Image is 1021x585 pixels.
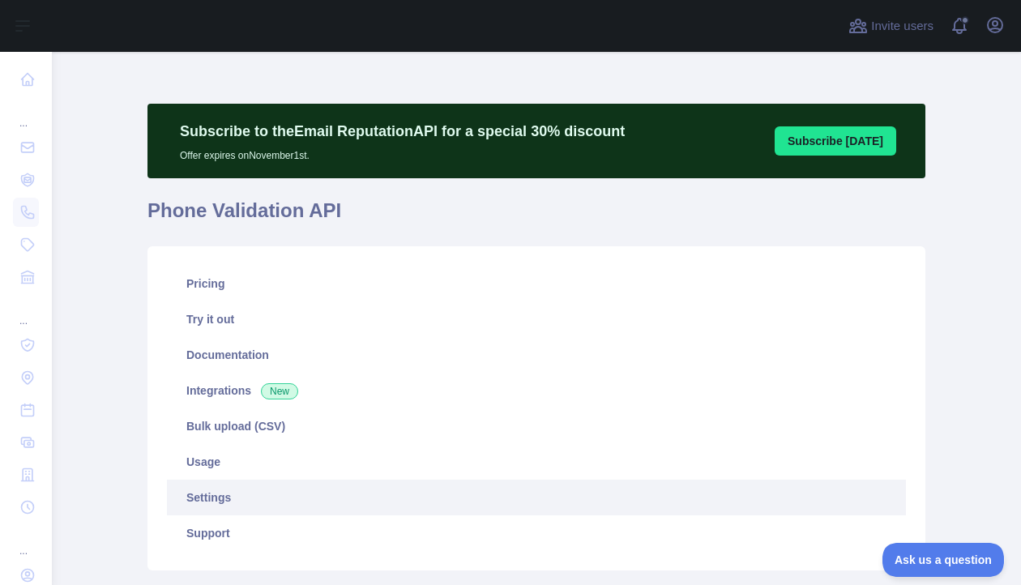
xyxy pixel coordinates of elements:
a: Documentation [167,337,906,373]
span: Invite users [871,17,933,36]
a: Pricing [167,266,906,301]
a: Try it out [167,301,906,337]
a: Usage [167,444,906,480]
a: Bulk upload (CSV) [167,408,906,444]
div: ... [13,525,39,557]
iframe: Toggle Customer Support [882,543,1005,577]
button: Invite users [845,13,937,39]
a: Support [167,515,906,551]
div: ... [13,295,39,327]
p: Subscribe to the Email Reputation API for a special 30 % discount [180,120,625,143]
p: Offer expires on November 1st. [180,143,625,162]
div: ... [13,97,39,130]
span: New [261,383,298,399]
a: Settings [167,480,906,515]
button: Subscribe [DATE] [775,126,896,156]
h1: Phone Validation API [147,198,925,237]
a: Integrations New [167,373,906,408]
